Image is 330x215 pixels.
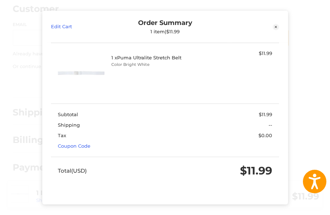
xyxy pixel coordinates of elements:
li: Color Bright White [111,61,217,67]
span: Shipping [58,122,80,128]
a: Edit Cart [51,19,108,35]
span: Subtotal [58,111,78,117]
a: Coupon Code [58,143,90,149]
div: Order Summary [108,19,222,35]
div: 1 item | $11.99 [108,29,222,34]
span: Tax [58,132,66,138]
span: $11.99 [259,111,272,117]
span: $11.99 [240,164,272,177]
span: $0.00 [258,132,272,138]
span: -- [269,122,272,128]
span: Total (USD) [58,167,87,174]
div: $11.99 [219,50,272,57]
iframe: Google Customer Reviews [270,195,330,215]
h4: 1 x Puma Ultralite Stretch Belt [111,55,217,60]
